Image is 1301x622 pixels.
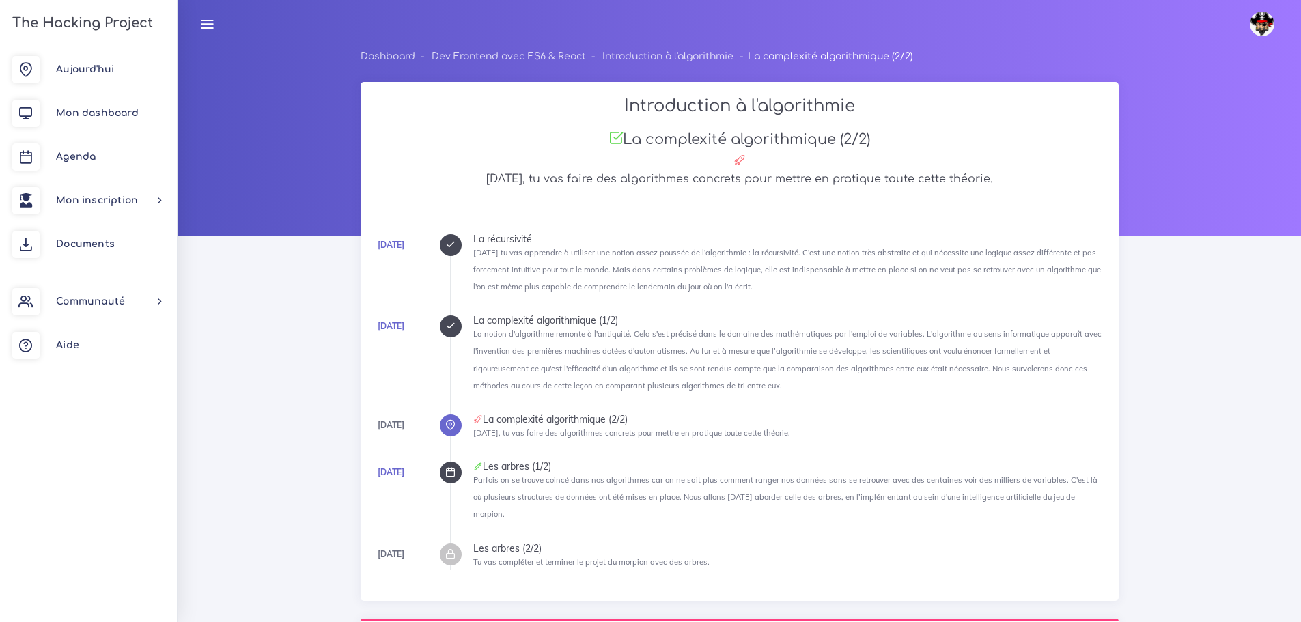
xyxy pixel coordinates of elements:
[473,248,1101,292] small: [DATE] tu vas apprendre à utiliser une notion assez poussée de l'algorithmie : la récursivité. C'...
[361,51,415,61] a: Dashboard
[473,475,1097,519] small: Parfois on se trouve coincé dans nos algorithmes car on ne sait plus comment ranger nos données s...
[378,418,404,433] div: [DATE]
[56,296,125,307] span: Communauté
[8,16,153,31] h3: The Hacking Project
[378,321,404,331] a: [DATE]
[733,48,912,65] li: La complexité algorithmique (2/2)
[378,467,404,477] a: [DATE]
[1250,12,1274,36] img: avatar
[56,195,138,206] span: Mon inscription
[473,329,1102,391] small: La notion d'algorithme remonte à l'antiquité. Cela s'est précisé dans le domaine des mathématique...
[473,428,790,438] small: [DATE], tu vas faire des algorithmes concrets pour mettre en pratique toute cette théorie.
[473,414,1104,424] div: La complexité algorithmique (2/2)
[56,64,114,74] span: Aujourd'hui
[473,462,1104,471] div: Les arbres (1/2)
[473,234,1104,244] div: La récursivité
[375,130,1104,148] h3: La complexité algorithmique (2/2)
[56,108,139,118] span: Mon dashboard
[56,239,115,249] span: Documents
[473,543,1104,553] div: Les arbres (2/2)
[378,240,404,250] a: [DATE]
[375,173,1104,186] h5: [DATE], tu vas faire des algorithmes concrets pour mettre en pratique toute cette théorie.
[56,340,79,350] span: Aide
[602,51,733,61] a: Introduction à l'algorithmie
[432,51,586,61] a: Dev Frontend avec ES6 & React
[375,96,1104,116] h2: Introduction à l'algorithmie
[473,315,1104,325] div: La complexité algorithmique (1/2)
[473,557,710,567] small: Tu vas compléter et terminer le projet du morpion avec des arbres.
[56,152,96,162] span: Agenda
[378,547,404,562] div: [DATE]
